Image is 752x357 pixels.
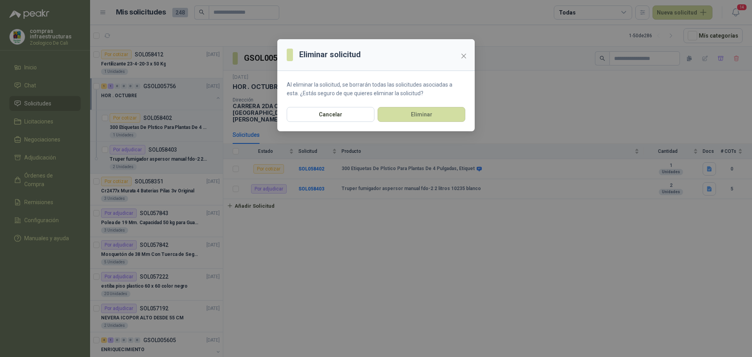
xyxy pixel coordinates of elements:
[287,107,374,122] button: Cancelar
[457,50,470,62] button: Close
[378,107,465,122] button: Eliminar
[287,80,465,98] p: Al eliminar la solicitud, se borrarán todas las solicitudes asociadas a esta. ¿Estás seguro de qu...
[299,49,361,61] h3: Eliminar solicitud
[461,53,467,59] span: close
